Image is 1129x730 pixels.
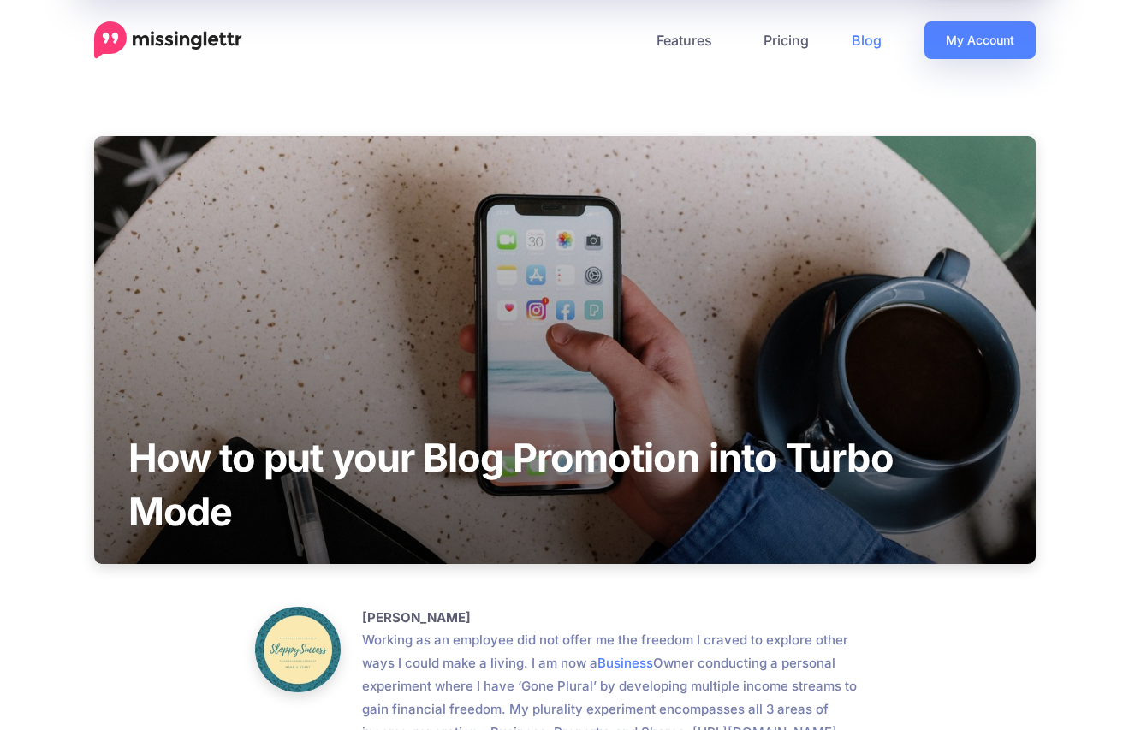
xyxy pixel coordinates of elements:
[924,21,1036,59] a: My Account
[597,655,653,671] a: Business
[255,607,341,692] img: Olejuru Lanfear
[635,21,742,59] a: Features
[362,609,471,626] b: [PERSON_NAME]
[94,21,242,59] a: Home
[830,21,903,59] a: Blog
[94,430,1036,538] h1: How to put your Blog Promotion into Turbo Mode
[742,21,830,59] a: Pricing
